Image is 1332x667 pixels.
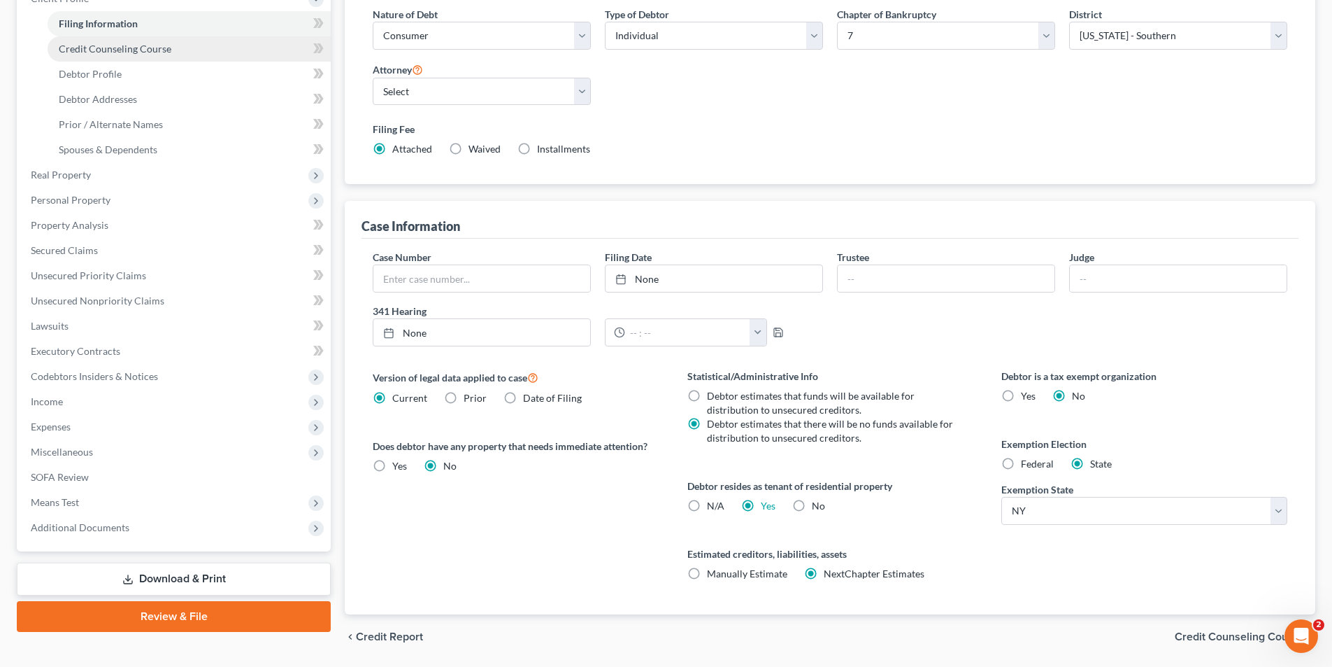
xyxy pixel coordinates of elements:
[1001,482,1073,497] label: Exemption State
[373,122,1287,136] label: Filing Fee
[345,631,423,643] button: chevron_left Credit Report
[1090,458,1112,470] span: State
[812,500,825,512] span: No
[373,319,590,346] a: None
[31,421,71,433] span: Expenses
[361,218,460,234] div: Case Information
[687,479,973,493] label: Debtor resides as tenant of residential property
[605,250,652,265] label: Filing Date
[761,500,775,512] a: Yes
[392,143,432,155] span: Attached
[707,418,953,444] span: Debtor estimates that there will be no funds available for distribution to unsecured creditors.
[48,36,331,62] a: Credit Counseling Course
[59,68,122,80] span: Debtor Profile
[373,61,423,78] label: Attorney
[1021,390,1036,402] span: Yes
[687,369,973,384] label: Statistical/Administrative Info
[59,143,157,155] span: Spouses & Dependents
[707,500,724,512] span: N/A
[464,392,487,404] span: Prior
[59,43,171,55] span: Credit Counseling Course
[31,345,120,357] span: Executory Contracts
[17,601,331,632] a: Review & File
[1175,631,1304,643] span: Credit Counseling Course
[1001,369,1287,384] label: Debtor is a tax exempt organization
[392,392,427,404] span: Current
[59,17,138,29] span: Filing Information
[31,521,129,533] span: Additional Documents
[373,7,438,22] label: Nature of Debt
[20,339,331,364] a: Executory Contracts
[31,295,164,307] span: Unsecured Nonpriority Claims
[392,460,407,472] span: Yes
[1072,390,1085,402] span: No
[20,263,331,288] a: Unsecured Priority Claims
[31,244,98,256] span: Secured Claims
[824,568,924,580] span: NextChapter Estimates
[373,265,590,292] input: Enter case number...
[48,11,331,36] a: Filing Information
[443,460,457,472] span: No
[1070,265,1287,292] input: --
[356,631,423,643] span: Credit Report
[59,118,163,130] span: Prior / Alternate Names
[687,547,973,561] label: Estimated creditors, liabilities, assets
[31,446,93,458] span: Miscellaneous
[373,250,431,265] label: Case Number
[20,314,331,339] a: Lawsuits
[31,169,91,181] span: Real Property
[707,390,915,416] span: Debtor estimates that funds will be available for distribution to unsecured creditors.
[1284,619,1318,653] iframe: Intercom live chat
[366,304,830,318] label: 341 Hearing
[625,319,750,346] input: -- : --
[48,137,331,162] a: Spouses & Dependents
[31,395,63,407] span: Income
[838,265,1054,292] input: --
[1175,631,1315,643] button: Credit Counseling Course chevron_right
[1069,7,1102,22] label: District
[59,93,137,105] span: Debtor Addresses
[523,392,582,404] span: Date of Filing
[707,568,787,580] span: Manually Estimate
[468,143,501,155] span: Waived
[20,465,331,490] a: SOFA Review
[1069,250,1094,265] label: Judge
[605,7,669,22] label: Type of Debtor
[31,320,69,332] span: Lawsuits
[537,143,590,155] span: Installments
[373,439,659,454] label: Does debtor have any property that needs immediate attention?
[20,213,331,238] a: Property Analysis
[1001,437,1287,451] label: Exemption Election
[31,370,158,382] span: Codebtors Insiders & Notices
[31,219,108,231] span: Property Analysis
[31,471,89,483] span: SOFA Review
[31,269,146,281] span: Unsecured Priority Claims
[20,238,331,263] a: Secured Claims
[48,112,331,137] a: Prior / Alternate Names
[373,369,659,386] label: Version of legal data applied to case
[48,87,331,112] a: Debtor Addresses
[17,563,331,596] a: Download & Print
[606,265,822,292] a: None
[20,288,331,314] a: Unsecured Nonpriority Claims
[1313,619,1324,631] span: 2
[48,62,331,87] a: Debtor Profile
[345,631,356,643] i: chevron_left
[31,496,79,508] span: Means Test
[31,194,110,206] span: Personal Property
[837,250,869,265] label: Trustee
[837,7,936,22] label: Chapter of Bankruptcy
[1021,458,1054,470] span: Federal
